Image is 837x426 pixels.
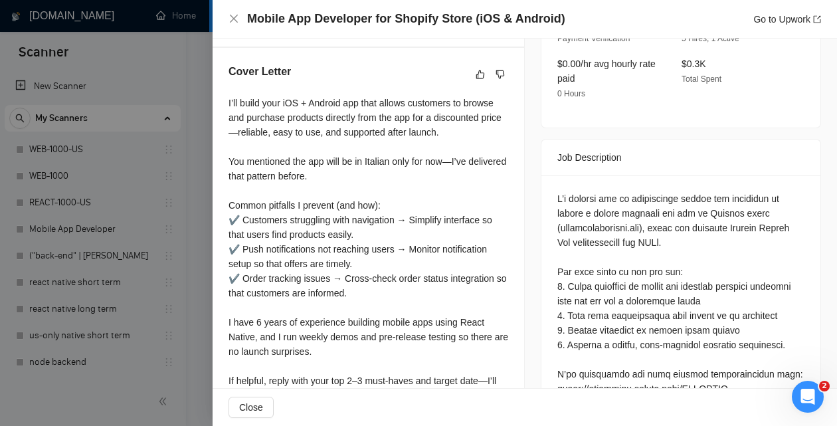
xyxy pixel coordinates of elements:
[229,13,239,25] button: Close
[682,58,706,69] span: $0.3K
[557,89,585,98] span: 0 Hours
[682,74,721,84] span: Total Spent
[229,397,274,418] button: Close
[239,400,263,415] span: Close
[819,381,830,391] span: 2
[813,15,821,23] span: export
[557,34,630,43] span: Payment Verification
[557,58,656,84] span: $0.00/hr avg hourly rate paid
[557,140,804,175] div: Job Description
[682,34,739,43] span: 5 Hires, 1 Active
[492,66,508,82] button: dislike
[247,11,565,27] h4: Mobile App Developer for Shopify Store (iOS & Android)
[496,69,505,80] span: dislike
[229,13,239,24] span: close
[476,69,485,80] span: like
[472,66,488,82] button: like
[229,64,291,80] h5: Cover Letter
[792,381,824,413] iframe: Intercom live chat
[753,14,821,25] a: Go to Upworkexport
